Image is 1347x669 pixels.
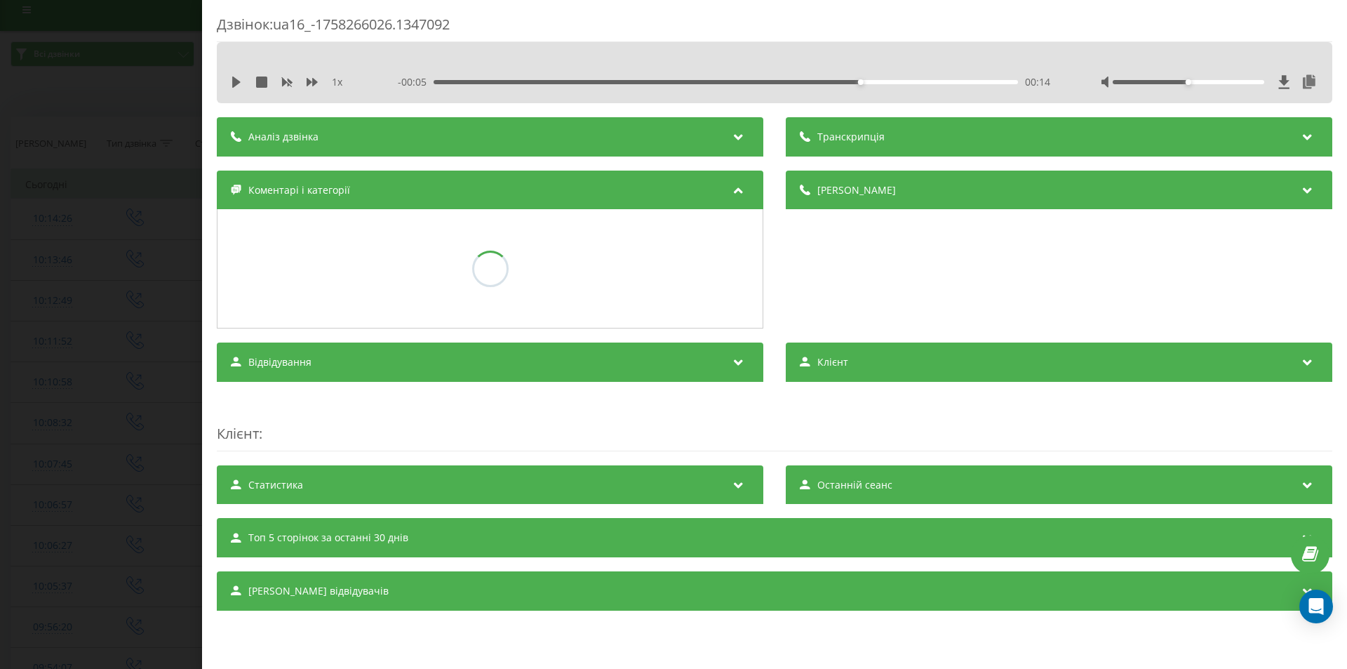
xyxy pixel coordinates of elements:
[248,531,408,545] span: Топ 5 сторінок за останні 30 днів
[817,355,848,369] span: Клієнт
[217,424,259,443] span: Клієнт
[248,130,319,144] span: Аналіз дзвінка
[248,183,350,197] span: Коментарі і категорії
[217,15,1332,42] div: Дзвінок : ua16_-1758266026.1347092
[217,396,1332,451] div: :
[1186,79,1191,85] div: Accessibility label
[1299,590,1333,623] div: Open Intercom Messenger
[332,75,342,89] span: 1 x
[248,584,389,598] span: [PERSON_NAME] відвідувачів
[1025,75,1050,89] span: 00:14
[858,79,864,85] div: Accessibility label
[248,478,303,492] span: Статистика
[817,130,885,144] span: Транскрипція
[817,478,892,492] span: Останній сеанс
[248,355,311,369] span: Відвідування
[398,75,434,89] span: - 00:05
[817,183,896,197] span: [PERSON_NAME]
